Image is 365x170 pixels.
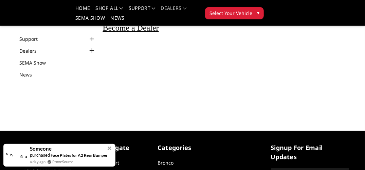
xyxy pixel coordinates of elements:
a: Support [129,6,156,16]
span: a day ago [30,159,45,165]
h5: signup for email updates [271,143,349,161]
h5: Categories [158,143,207,152]
a: shop all [96,6,123,16]
iframe: Chat Widget [331,137,365,170]
span: Become a Dealer [103,23,159,32]
a: Support [20,35,47,42]
h5: Navigate [101,143,151,152]
a: News [110,16,124,26]
a: SEMA Show [20,59,55,66]
a: Bronco [158,159,174,166]
h5: contact [16,143,94,152]
a: Face Plates for A2 Rear Bumper [51,153,108,158]
a: Become a Dealer [103,26,159,32]
a: ProveSource [52,159,73,165]
button: Select Your Vehicle [205,7,264,19]
a: News [20,71,41,78]
span: Select Your Vehicle [209,10,252,17]
span: Someone [30,146,52,152]
a: Home [75,6,90,16]
span: ▾ [257,9,259,16]
img: provesource social proof notification image [5,149,28,161]
span: purchased [30,152,50,158]
a: Dealers [20,47,45,54]
a: Dealers [161,6,187,16]
a: SEMA Show [75,16,105,26]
